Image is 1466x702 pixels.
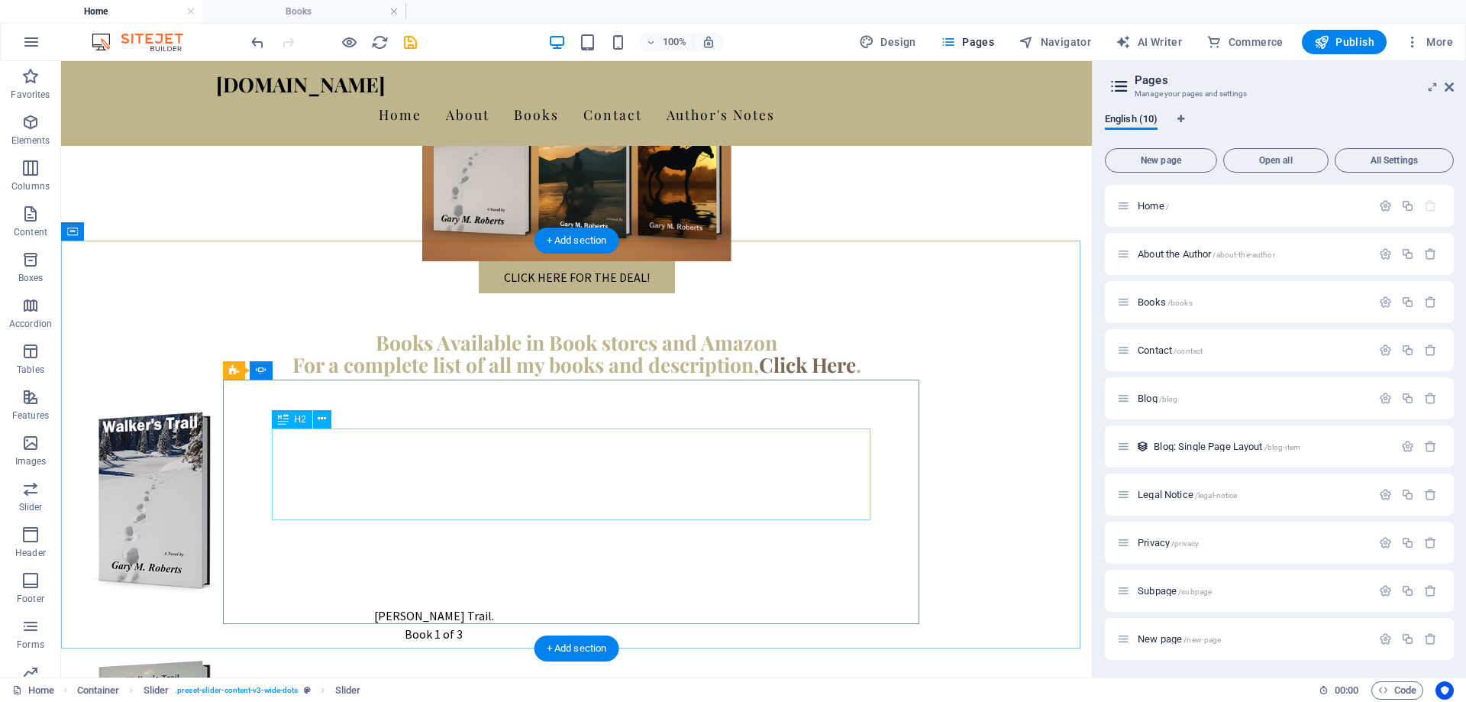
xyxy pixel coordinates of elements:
div: Remove [1424,392,1437,405]
button: 100% [639,33,693,51]
button: Commerce [1200,30,1290,54]
div: This layout is used as a template for all items (e.g. a blog post) of this collection. The conten... [1136,440,1149,453]
div: Legal Notice/legal-notice [1133,490,1371,500]
p: Footer [17,593,44,605]
div: Duplicate [1401,296,1414,309]
a: Click to cancel selection. Double-click to open Pages [12,681,54,700]
button: New page [1105,148,1217,173]
i: Reload page [371,34,389,51]
div: Settings [1379,344,1392,357]
p: Images [15,455,47,467]
i: Save (Ctrl+S) [402,34,419,51]
div: Duplicate [1401,247,1414,260]
div: Subpage/subpage [1133,586,1371,596]
div: Remove [1424,536,1437,549]
div: About the Author/about-the-author [1133,249,1371,259]
div: Duplicate [1401,584,1414,597]
p: Slider [19,501,43,513]
span: New page [1112,156,1210,165]
span: Books [1138,296,1193,308]
div: Duplicate [1401,632,1414,645]
span: Click to select. Double-click to edit [335,681,361,700]
span: Commerce [1206,34,1284,50]
div: Remove [1424,247,1437,260]
span: : [1345,684,1348,696]
span: Click to open page [1138,537,1199,548]
span: /new-page [1183,636,1221,644]
div: Home/ [1133,201,1371,211]
span: / [1166,202,1169,211]
div: Contact/contact [1133,345,1371,355]
i: On resize automatically adjust zoom level to fit chosen device. [702,35,715,49]
span: Click to open page [1138,345,1203,356]
h4: Books [203,3,406,20]
p: Elements [11,134,50,147]
span: Click to open page [1154,441,1300,452]
div: Duplicate [1401,536,1414,549]
nav: breadcrumb [77,681,361,700]
div: Domain: [DOMAIN_NAME] [40,40,168,52]
i: Undo: Delete elements (Ctrl+Z) [249,34,266,51]
span: Design [859,34,916,50]
p: Header [15,547,46,559]
div: Keywords by Traffic [169,90,257,100]
span: More [1405,34,1453,50]
span: /contact [1174,347,1203,355]
div: Remove [1424,584,1437,597]
div: Settings [1379,392,1392,405]
span: Navigator [1019,34,1091,50]
span: Click to select. Double-click to edit [144,681,170,700]
div: Privacy/privacy [1133,538,1371,548]
div: Settings [1379,584,1392,597]
span: Code [1378,681,1416,700]
p: Columns [11,180,50,192]
div: Settings [1379,199,1392,212]
div: Remove [1424,296,1437,309]
button: Publish [1302,30,1387,54]
button: All Settings [1335,148,1454,173]
div: + Add section [534,636,619,662]
h3: Manage your pages and settings [1135,87,1423,101]
p: Content [14,226,47,238]
div: The startpage cannot be deleted [1424,199,1437,212]
img: tab_domain_overview_orange.svg [41,89,53,101]
span: /books [1167,299,1193,307]
span: /legal-notice [1195,491,1238,500]
span: /blog [1159,395,1178,403]
h6: Session time [1319,681,1359,700]
button: save [401,33,419,51]
div: Books/books [1133,297,1371,307]
div: Blog/blog [1133,393,1371,403]
span: Click to open page [1138,489,1237,500]
div: Duplicate [1401,488,1414,501]
div: Design (Ctrl+Alt+Y) [853,30,922,54]
span: Open all [1230,156,1322,165]
button: Click here to leave preview mode and continue editing [340,33,358,51]
p: Favorites [11,89,50,101]
div: Settings [1379,536,1392,549]
div: + Add section [534,228,619,254]
div: Blog: Single Page Layout/blog-item [1149,442,1393,451]
img: logo_orange.svg [24,24,37,37]
span: Pages [941,34,994,50]
img: tab_keywords_by_traffic_grey.svg [152,89,164,101]
div: Remove [1424,632,1437,645]
div: Settings [1379,247,1392,260]
span: 00 00 [1335,681,1358,700]
button: Open all [1223,148,1329,173]
span: Click to select. Double-click to edit [77,681,120,700]
div: Domain Overview [58,90,137,100]
div: Remove [1424,440,1437,453]
button: AI Writer [1109,30,1188,54]
span: /blog-item [1264,443,1300,451]
img: website_grey.svg [24,40,37,52]
div: Settings [1379,632,1392,645]
span: Blog [1138,393,1177,404]
span: Click to open page [1138,200,1169,212]
button: Design [853,30,922,54]
img: Editor Logo [88,33,202,51]
h6: 100% [662,33,686,51]
button: Pages [935,30,1000,54]
button: reload [370,33,389,51]
div: Remove [1424,488,1437,501]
